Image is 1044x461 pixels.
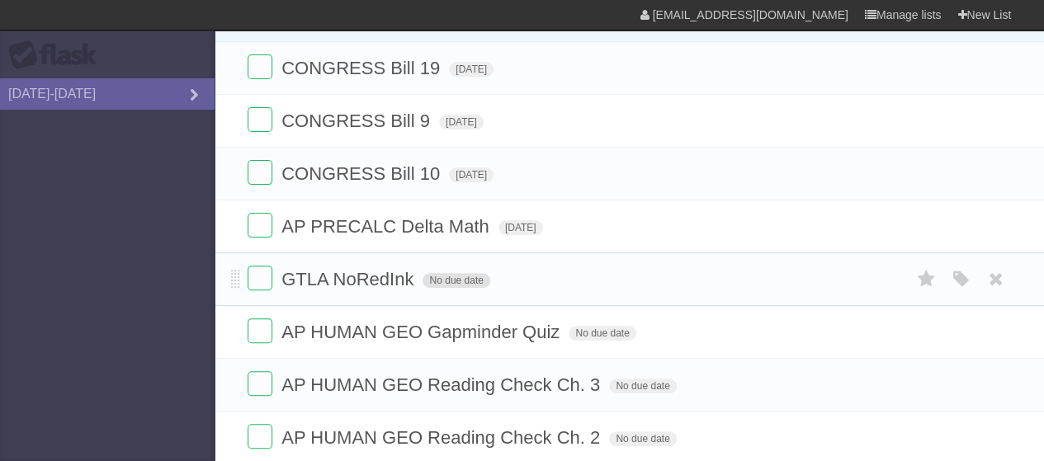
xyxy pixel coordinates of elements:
[281,111,434,131] span: CONGRESS Bill 9
[423,273,489,288] span: No due date
[248,318,272,343] label: Done
[281,322,564,342] span: AP HUMAN GEO Gapminder Quiz
[248,266,272,290] label: Done
[248,371,272,396] label: Done
[449,62,494,77] span: [DATE]
[281,163,444,184] span: CONGRESS Bill 10
[281,374,604,395] span: AP HUMAN GEO Reading Check Ch. 3
[609,431,676,446] span: No due date
[8,40,107,70] div: Flask
[248,160,272,185] label: Done
[281,427,604,448] span: AP HUMAN GEO Reading Check Ch. 2
[281,269,418,289] span: GTLA NoRedInk
[609,379,676,393] span: No due date
[248,54,272,79] label: Done
[248,213,272,238] label: Done
[498,220,543,235] span: [DATE]
[910,266,942,293] label: Star task
[439,115,484,129] span: [DATE]
[248,107,272,132] label: Done
[281,216,493,237] span: AP PRECALC Delta Math
[449,167,494,182] span: [DATE]
[248,424,272,449] label: Done
[281,58,444,78] span: CONGRESS Bill 19
[569,326,635,341] span: No due date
